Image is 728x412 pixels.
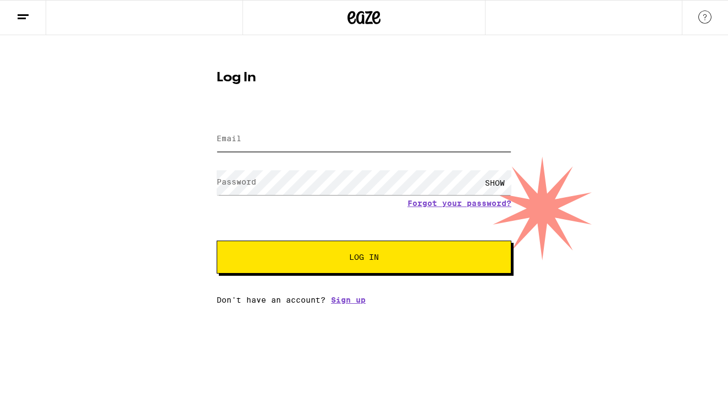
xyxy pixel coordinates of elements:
h1: Log In [217,71,511,85]
label: Password [217,177,256,186]
label: Email [217,134,241,143]
div: SHOW [478,170,511,195]
div: Don't have an account? [217,296,511,304]
a: Forgot your password? [407,199,511,208]
span: Hi. Need any help? [7,8,79,16]
a: Sign up [331,296,366,304]
input: Email [217,127,511,152]
span: Log In [349,253,379,261]
button: Log In [217,241,511,274]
